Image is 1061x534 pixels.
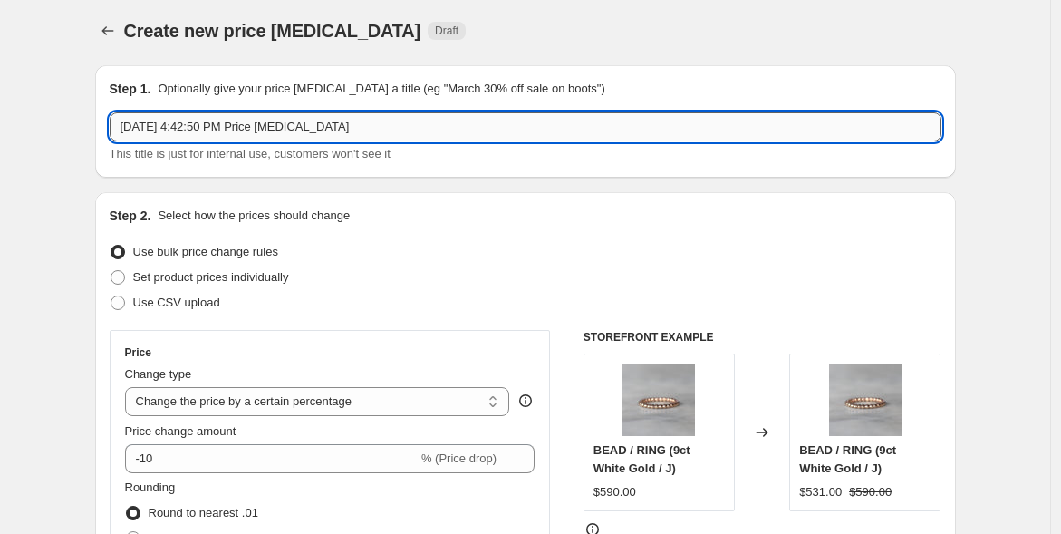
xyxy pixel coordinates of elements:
[110,80,151,98] h2: Step 1.
[110,207,151,225] h2: Step 2.
[124,21,421,41] span: Create new price [MEDICAL_DATA]
[799,483,842,501] div: $531.00
[133,296,220,309] span: Use CSV upload
[125,345,151,360] h3: Price
[133,245,278,258] span: Use bulk price change rules
[95,18,121,44] button: Price change jobs
[584,330,941,345] h6: STOREFRONT EXAMPLE
[125,481,176,494] span: Rounding
[110,147,391,160] span: This title is just for internal use, customers won't see it
[849,483,892,501] strike: $590.00
[125,367,192,381] span: Change type
[829,364,902,436] img: STOCKBeadRingIMG_7852_80x.jpg
[622,364,695,436] img: STOCKBeadRingIMG_7852_80x.jpg
[125,424,236,438] span: Price change amount
[799,443,896,475] span: BEAD / RING (9ct White Gold / J)
[158,207,350,225] p: Select how the prices should change
[593,483,636,501] div: $590.00
[593,443,690,475] span: BEAD / RING (9ct White Gold / J)
[435,24,458,38] span: Draft
[149,506,258,519] span: Round to nearest .01
[125,444,418,473] input: -15
[158,80,604,98] p: Optionally give your price [MEDICAL_DATA] a title (eg "March 30% off sale on boots")
[133,270,289,284] span: Set product prices individually
[516,392,535,410] div: help
[110,112,941,141] input: 30% off holiday sale
[421,451,497,465] span: % (Price drop)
